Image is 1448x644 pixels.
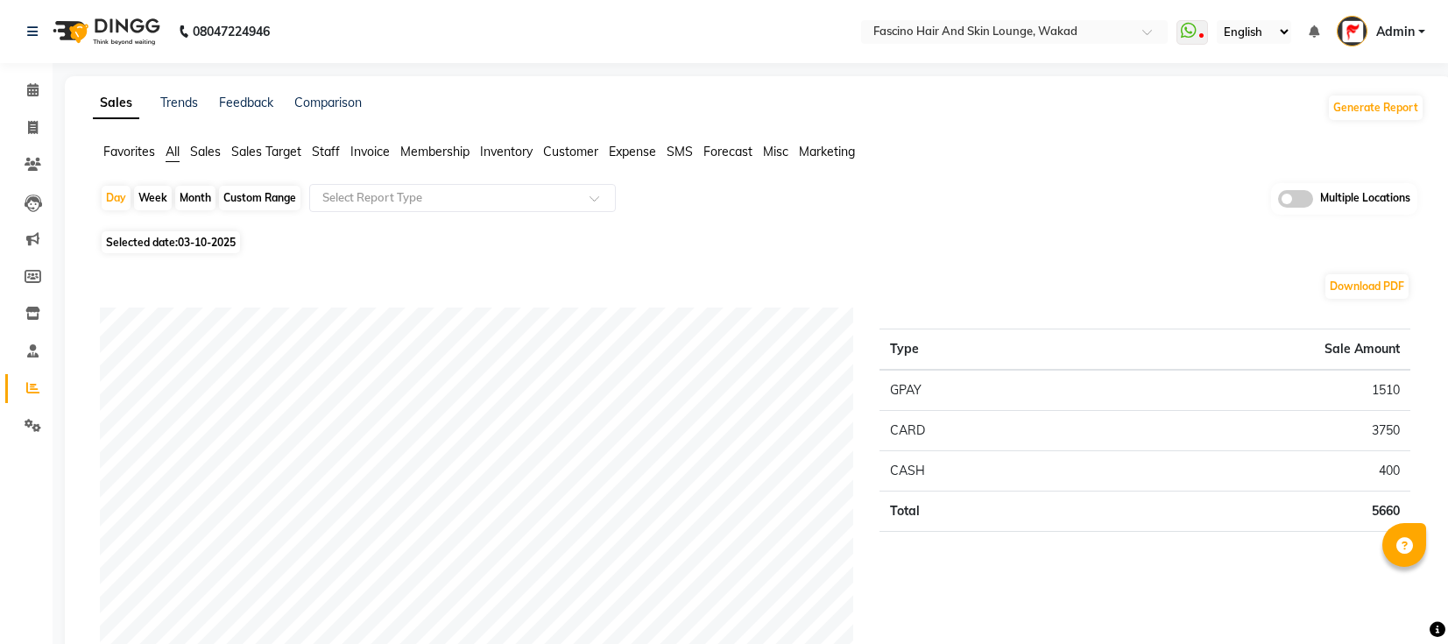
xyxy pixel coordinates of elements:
[879,329,1075,370] th: Type
[1329,96,1423,120] button: Generate Report
[175,186,215,210] div: Month
[134,186,172,210] div: Week
[879,410,1075,450] td: CARD
[879,491,1075,531] td: Total
[1376,23,1415,41] span: Admin
[879,450,1075,491] td: CASH
[609,144,656,159] span: Expense
[160,95,198,110] a: Trends
[763,144,788,159] span: Misc
[1325,274,1409,299] button: Download PDF
[219,95,273,110] a: Feedback
[219,186,300,210] div: Custom Range
[1075,491,1410,531] td: 5660
[879,370,1075,411] td: GPAY
[294,95,362,110] a: Comparison
[102,186,131,210] div: Day
[667,144,693,159] span: SMS
[166,144,180,159] span: All
[45,7,165,56] img: logo
[1075,410,1410,450] td: 3750
[1320,190,1410,208] span: Multiple Locations
[1337,16,1367,46] img: Admin
[350,144,390,159] span: Invoice
[190,144,221,159] span: Sales
[193,7,270,56] b: 08047224946
[400,144,470,159] span: Membership
[102,231,240,253] span: Selected date:
[1075,329,1410,370] th: Sale Amount
[1075,370,1410,411] td: 1510
[703,144,752,159] span: Forecast
[543,144,598,159] span: Customer
[312,144,340,159] span: Staff
[799,144,855,159] span: Marketing
[480,144,533,159] span: Inventory
[1075,450,1410,491] td: 400
[178,236,236,249] span: 03-10-2025
[231,144,301,159] span: Sales Target
[103,144,155,159] span: Favorites
[93,88,139,119] a: Sales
